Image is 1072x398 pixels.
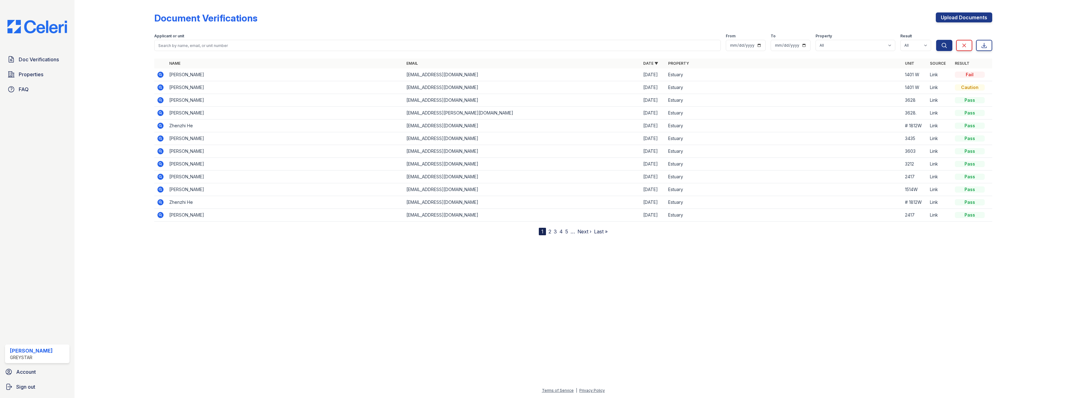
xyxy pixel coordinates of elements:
[154,34,184,39] label: Applicant or unit
[955,186,985,193] div: Pass
[666,209,902,222] td: Estuary
[902,209,927,222] td: 2417
[955,148,985,154] div: Pass
[666,171,902,183] td: Estuary
[641,145,666,158] td: [DATE]
[404,171,641,183] td: [EMAIL_ADDRESS][DOMAIN_NAME]
[641,209,666,222] td: [DATE]
[905,61,914,66] a: Unit
[641,81,666,94] td: [DATE]
[927,145,952,158] td: Link
[927,132,952,145] td: Link
[927,119,952,132] td: Link
[554,228,557,235] a: 3
[404,119,641,132] td: [EMAIL_ADDRESS][DOMAIN_NAME]
[167,107,404,119] td: [PERSON_NAME]
[666,132,902,145] td: Estuary
[930,61,946,66] a: Source
[902,132,927,145] td: 3435
[577,228,591,235] a: Next ›
[10,347,53,354] div: [PERSON_NAME]
[955,212,985,218] div: Pass
[404,183,641,196] td: [EMAIL_ADDRESS][DOMAIN_NAME]
[559,228,563,235] a: 4
[154,40,721,51] input: Search by name, email, or unit number
[16,368,36,376] span: Account
[404,94,641,107] td: [EMAIL_ADDRESS][DOMAIN_NAME]
[666,196,902,209] td: Estuary
[167,209,404,222] td: [PERSON_NAME]
[404,107,641,119] td: [EMAIL_ADDRESS][PERSON_NAME][DOMAIN_NAME]
[539,228,546,235] div: 1
[726,34,735,39] label: From
[902,158,927,171] td: 3212
[902,119,927,132] td: # 1812W
[5,83,69,96] a: FAQ
[5,53,69,66] a: Doc Verifications
[955,97,985,103] div: Pass
[927,171,952,183] td: Link
[902,171,927,183] td: 2417
[816,34,832,39] label: Property
[167,183,404,196] td: [PERSON_NAME]
[2,381,72,393] a: Sign out
[666,119,902,132] td: Estuary
[902,94,927,107] td: 3628
[955,61,969,66] a: Result
[902,183,927,196] td: 1514W
[927,94,952,107] td: Link
[404,196,641,209] td: [EMAIL_ADDRESS][DOMAIN_NAME]
[404,132,641,145] td: [EMAIL_ADDRESS][DOMAIN_NAME]
[927,158,952,171] td: Link
[955,199,985,205] div: Pass
[666,183,902,196] td: Estuary
[16,383,35,391] span: Sign out
[641,68,666,81] td: [DATE]
[542,388,574,393] a: Terms of Service
[643,61,658,66] a: Date ▼
[955,161,985,167] div: Pass
[167,81,404,94] td: [PERSON_NAME]
[666,94,902,107] td: Estuary
[955,84,985,91] div: Caution
[902,68,927,81] td: 1401 W
[404,209,641,222] td: [EMAIL_ADDRESS][DOMAIN_NAME]
[668,61,689,66] a: Property
[154,12,257,24] div: Document Verifications
[167,119,404,132] td: Zhenzhi He
[404,68,641,81] td: [EMAIL_ADDRESS][DOMAIN_NAME]
[404,158,641,171] td: [EMAIL_ADDRESS][DOMAIN_NAME]
[955,135,985,142] div: Pass
[666,68,902,81] td: Estuary
[927,107,952,119] td: Link
[902,81,927,94] td: 1401 W
[576,388,577,393] div: |
[771,34,776,39] label: To
[167,171,404,183] td: [PERSON_NAME]
[666,107,902,119] td: Estuary
[167,145,404,158] td: [PERSON_NAME]
[900,34,912,39] label: Result
[19,71,43,78] span: Properties
[167,158,404,171] td: [PERSON_NAME]
[641,171,666,183] td: [DATE]
[167,94,404,107] td: [PERSON_NAME]
[641,94,666,107] td: [DATE]
[167,68,404,81] td: [PERSON_NAME]
[406,61,418,66] a: Email
[548,228,551,235] a: 2
[955,123,985,129] div: Pass
[927,81,952,94] td: Link
[927,183,952,196] td: Link
[641,196,666,209] td: [DATE]
[594,228,608,235] a: Last »
[641,158,666,171] td: [DATE]
[902,107,927,119] td: 3628.
[19,86,29,93] span: FAQ
[955,110,985,116] div: Pass
[927,68,952,81] td: Link
[902,196,927,209] td: # 1812W
[641,119,666,132] td: [DATE]
[167,132,404,145] td: [PERSON_NAME]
